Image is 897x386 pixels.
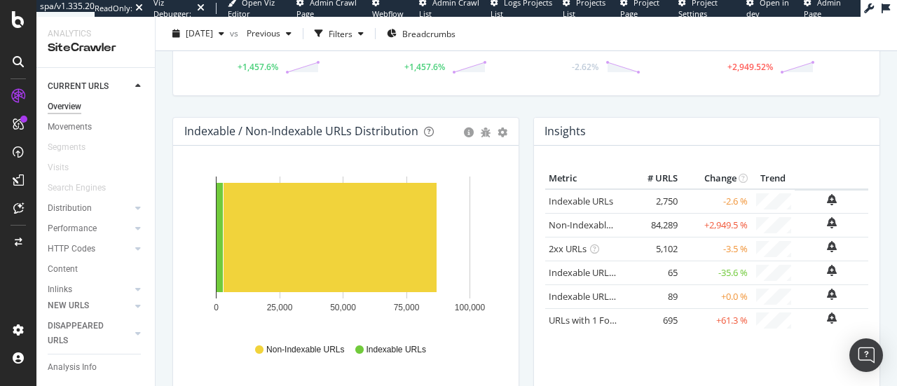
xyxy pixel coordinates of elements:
[48,221,97,236] div: Performance
[849,338,883,372] div: Open Intercom Messenger
[48,282,131,297] a: Inlinks
[48,120,92,135] div: Movements
[367,344,426,356] span: Indexable URLs
[372,8,404,19] span: Webflow
[48,242,131,256] a: HTTP Codes
[214,303,219,312] text: 0
[681,189,751,214] td: -2.6 %
[48,40,144,56] div: SiteCrawler
[48,181,106,195] div: Search Engines
[48,181,120,195] a: Search Engines
[186,27,213,39] span: 2025 Aug. 12th
[625,284,681,308] td: 89
[549,290,701,303] a: Indexable URLs with Bad Description
[48,282,72,297] div: Inlinks
[545,168,625,189] th: Metric
[625,189,681,214] td: 2,750
[827,289,837,300] div: bell-plus
[481,127,491,137] div: bug
[751,168,795,189] th: Trend
[48,319,131,348] a: DISAPPEARED URLS
[827,194,837,205] div: bell-plus
[48,160,69,175] div: Visits
[381,22,461,45] button: Breadcrumbs
[48,262,78,277] div: Content
[266,344,344,356] span: Non-Indexable URLs
[309,22,369,45] button: Filters
[48,140,100,155] a: Segments
[48,262,145,277] a: Content
[827,241,837,252] div: bell-plus
[404,61,445,73] div: +1,457.6%
[48,242,95,256] div: HTTP Codes
[464,127,474,137] div: circle-info
[681,213,751,237] td: +2,949.5 %
[48,360,97,375] div: Analysis Info
[48,160,83,175] a: Visits
[48,140,85,155] div: Segments
[549,266,666,279] a: Indexable URLs with Bad H1
[330,303,356,312] text: 50,000
[549,195,613,207] a: Indexable URLs
[184,168,502,331] svg: A chart.
[167,22,230,45] button: [DATE]
[267,303,293,312] text: 25,000
[238,61,278,73] div: +1,457.6%
[48,221,131,236] a: Performance
[48,99,81,114] div: Overview
[48,298,89,313] div: NEW URLS
[681,308,751,332] td: +61.3 %
[681,237,751,261] td: -3.5 %
[95,3,132,14] div: ReadOnly:
[455,303,486,312] text: 100,000
[549,314,652,326] a: URLs with 1 Follow Inlink
[625,261,681,284] td: 65
[48,201,131,216] a: Distribution
[625,168,681,189] th: # URLS
[402,27,456,39] span: Breadcrumbs
[625,213,681,237] td: 84,289
[241,22,297,45] button: Previous
[625,237,681,261] td: 5,102
[498,127,507,137] div: gear
[549,242,587,255] a: 2xx URLs
[827,265,837,276] div: bell-plus
[230,27,241,39] span: vs
[48,99,145,114] a: Overview
[184,124,418,138] div: Indexable / Non-Indexable URLs Distribution
[48,298,131,313] a: NEW URLS
[48,319,118,348] div: DISAPPEARED URLS
[681,168,751,189] th: Change
[48,120,145,135] a: Movements
[681,261,751,284] td: -35.6 %
[48,201,92,216] div: Distribution
[681,284,751,308] td: +0.0 %
[329,27,352,39] div: Filters
[625,308,681,332] td: 695
[572,61,598,73] div: -2.62%
[394,303,420,312] text: 75,000
[827,312,837,324] div: bell-plus
[48,79,109,94] div: CURRENT URLS
[727,61,773,73] div: +2,949.52%
[48,360,145,375] a: Analysis Info
[241,27,280,39] span: Previous
[549,219,634,231] a: Non-Indexable URLs
[48,79,131,94] a: CURRENT URLS
[827,217,837,228] div: bell-plus
[545,122,586,141] h4: Insights
[48,28,144,40] div: Analytics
